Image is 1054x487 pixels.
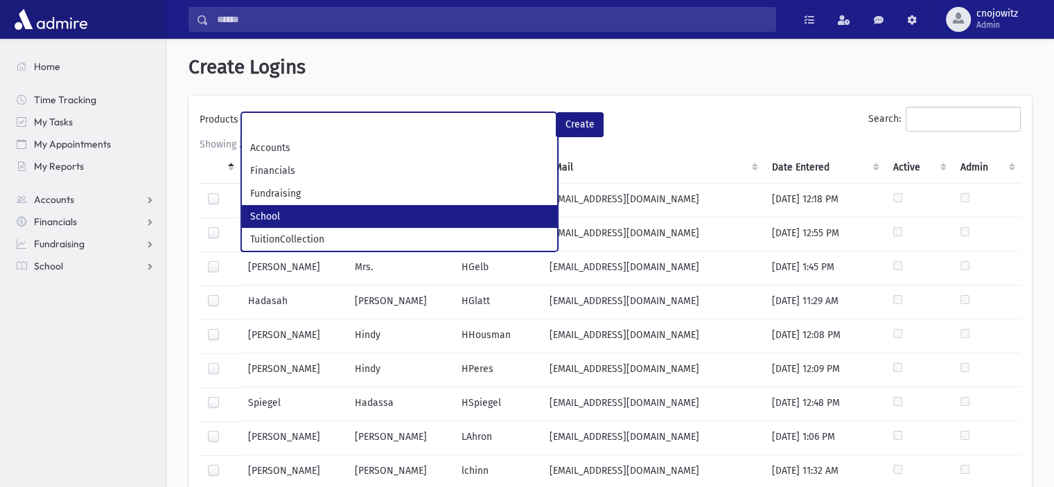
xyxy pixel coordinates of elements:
[346,285,453,319] td: [PERSON_NAME]
[541,285,763,319] td: [EMAIL_ADDRESS][DOMAIN_NAME]
[453,251,541,285] td: HGelb
[556,112,604,137] button: Create
[34,138,111,150] span: My Appointments
[240,152,346,184] th: Last Name : activate to sort column ascending
[453,285,541,319] td: HGlatt
[764,251,885,285] td: [DATE] 1:45 PM
[34,116,73,128] span: My Tasks
[242,228,557,251] li: TuitionCollection
[541,152,763,184] th: EMail : activate to sort column ascending
[34,60,60,73] span: Home
[885,152,952,184] th: Active : activate to sort column ascending
[6,89,166,111] a: Time Tracking
[764,353,885,387] td: [DATE] 12:09 PM
[976,8,1018,19] span: cnojowitz
[34,215,77,228] span: Financials
[200,112,241,132] label: Products
[6,255,166,277] a: School
[240,183,346,218] td: [PERSON_NAME]
[453,319,541,353] td: HHousman
[6,211,166,233] a: Financials
[952,152,1021,184] th: Admin : activate to sort column ascending
[240,218,346,251] td: [PERSON_NAME]
[34,193,74,206] span: Accounts
[764,285,885,319] td: [DATE] 11:29 AM
[34,160,84,172] span: My Reports
[240,319,346,353] td: [PERSON_NAME]
[200,137,1021,152] div: Showing 26 to 50 of 75 entries
[240,353,346,387] td: [PERSON_NAME]
[242,159,557,182] li: Financials
[240,251,346,285] td: [PERSON_NAME]
[346,387,453,421] td: Hadassa
[6,55,166,78] a: Home
[242,205,557,228] li: School
[11,6,91,33] img: AdmirePro
[6,111,166,133] a: My Tasks
[764,183,885,218] td: [DATE] 12:18 PM
[346,353,453,387] td: Hindy
[541,251,763,285] td: [EMAIL_ADDRESS][DOMAIN_NAME]
[200,152,240,184] th: : activate to sort column descending
[240,387,346,421] td: Spiegel
[764,421,885,455] td: [DATE] 1:06 PM
[453,387,541,421] td: HSpiegel
[868,107,1021,132] label: Search:
[764,387,885,421] td: [DATE] 12:48 PM
[346,319,453,353] td: Hindy
[242,182,557,205] li: Fundraising
[453,421,541,455] td: LAhron
[6,155,166,177] a: My Reports
[209,7,775,32] input: Search
[541,218,763,251] td: [EMAIL_ADDRESS][DOMAIN_NAME]
[346,251,453,285] td: Mrs.
[6,233,166,255] a: Fundraising
[764,152,885,184] th: Date Entered : activate to sort column ascending
[764,319,885,353] td: [DATE] 12:08 PM
[453,353,541,387] td: HPeres
[541,183,763,218] td: [EMAIL_ADDRESS][DOMAIN_NAME]
[6,133,166,155] a: My Appointments
[541,353,763,387] td: [EMAIL_ADDRESS][DOMAIN_NAME]
[188,55,1032,79] h1: Create Logins
[541,319,763,353] td: [EMAIL_ADDRESS][DOMAIN_NAME]
[34,260,63,272] span: School
[240,421,346,455] td: [PERSON_NAME]
[240,285,346,319] td: Hadasah
[34,238,85,250] span: Fundraising
[6,188,166,211] a: Accounts
[34,94,96,106] span: Time Tracking
[346,421,453,455] td: [PERSON_NAME]
[242,136,557,159] li: Accounts
[764,218,885,251] td: [DATE] 12:55 PM
[541,387,763,421] td: [EMAIL_ADDRESS][DOMAIN_NAME]
[976,19,1018,30] span: Admin
[541,421,763,455] td: [EMAIL_ADDRESS][DOMAIN_NAME]
[906,107,1021,132] input: Search:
